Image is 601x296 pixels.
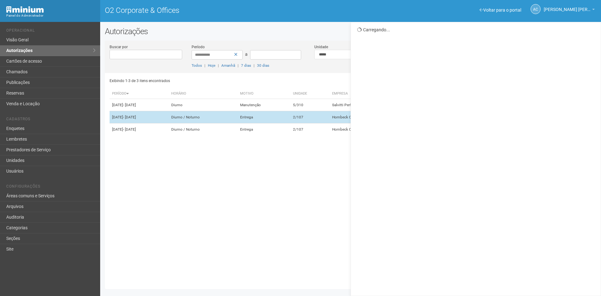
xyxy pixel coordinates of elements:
[221,63,235,68] a: Amanhã
[330,99,438,111] td: Salvitti Performance e Saúde
[238,99,290,111] td: Manutenção
[169,123,238,136] td: Diurno / Noturno
[314,44,328,50] label: Unidade
[110,44,128,50] label: Buscar por
[290,123,330,136] td: 2/107
[169,111,238,123] td: Diurno / Noturno
[6,13,95,18] div: Painel do Administrador
[110,123,169,136] td: [DATE]
[238,111,290,123] td: Entrega
[218,63,219,68] span: |
[330,123,438,136] td: Hornbeck Offshore
[241,63,251,68] a: 7 dias
[357,27,596,33] div: Carregando...
[6,6,44,13] img: Minium
[192,63,202,68] a: Todos
[123,115,136,119] span: - [DATE]
[123,127,136,132] span: - [DATE]
[480,8,521,13] a: Voltar para o portal
[105,27,596,36] h2: Autorizações
[192,44,205,50] label: Período
[123,103,136,107] span: - [DATE]
[238,63,239,68] span: |
[238,123,290,136] td: Entrega
[290,99,330,111] td: 5/310
[204,63,205,68] span: |
[330,111,438,123] td: Hornbeck Offshore
[6,28,95,35] li: Operacional
[544,1,591,12] span: Ana Carla de Carvalho Silva
[105,6,346,14] h1: O2 Corporate & Offices
[257,63,269,68] a: 30 dias
[254,63,254,68] span: |
[110,99,169,111] td: [DATE]
[208,63,215,68] a: Hoje
[110,89,169,99] th: Período
[169,99,238,111] td: Diurno
[169,89,238,99] th: Horário
[290,89,330,99] th: Unidade
[531,4,541,14] a: AC
[110,76,349,86] div: Exibindo 1-3 de 3 itens encontrados
[544,8,595,13] a: [PERSON_NAME] [PERSON_NAME]
[330,89,438,99] th: Empresa
[290,111,330,123] td: 2/107
[110,111,169,123] td: [DATE]
[238,89,290,99] th: Motivo
[6,184,95,191] li: Configurações
[245,52,248,57] span: a
[6,117,95,123] li: Cadastros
